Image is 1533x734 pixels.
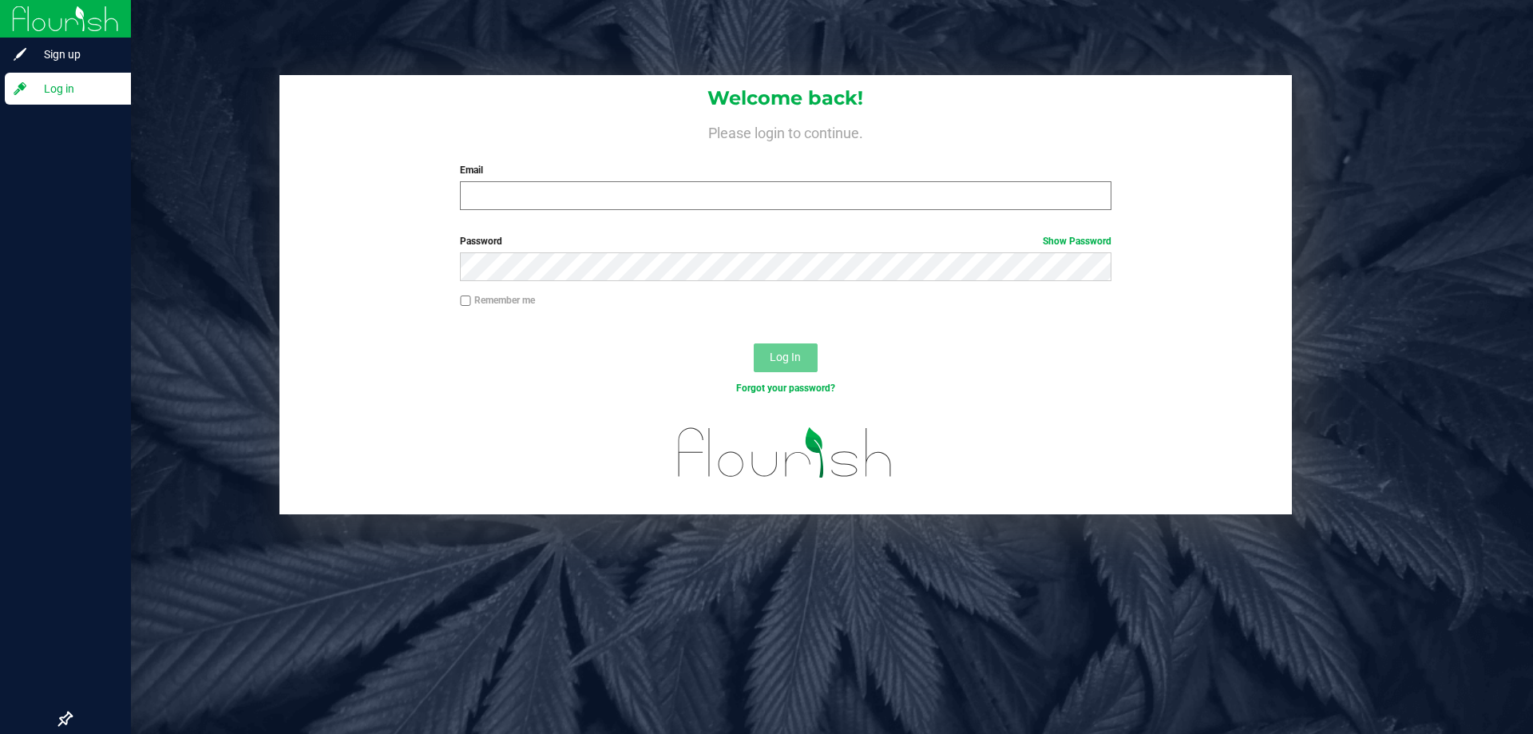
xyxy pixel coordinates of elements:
span: Password [460,236,502,247]
button: Log In [754,343,818,372]
label: Email [460,163,1111,177]
label: Remember me [460,293,535,307]
span: Log In [770,351,801,363]
h4: Please login to continue. [279,121,1292,141]
h1: Welcome back! [279,88,1292,109]
inline-svg: Log in [12,81,28,97]
a: Forgot your password? [736,383,835,394]
span: Log in [28,79,124,98]
inline-svg: Sign up [12,46,28,62]
img: flourish_logo.svg [659,412,912,494]
a: Show Password [1043,236,1111,247]
span: Sign up [28,45,124,64]
input: Remember me [460,296,471,307]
